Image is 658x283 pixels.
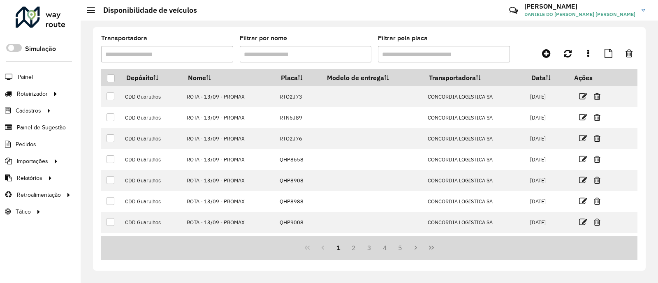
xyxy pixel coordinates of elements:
td: CDD Guarulhos [120,191,182,212]
a: Editar [579,196,587,207]
a: Excluir [594,216,600,228]
td: CDD Guarulhos [120,128,182,149]
td: CONCORDIA LOGISTICA SA [423,191,526,212]
td: CONCORDIA LOGISTICA SA [423,86,526,107]
span: Importações [17,157,48,166]
span: Cadastros [16,106,41,115]
a: Excluir [594,133,600,144]
td: [DATE] [526,149,569,170]
th: Ações [568,69,618,86]
span: Retroalimentação [17,191,61,199]
td: CDD Guarulhos [120,107,182,128]
td: [DATE] [526,128,569,149]
label: Transportadora [101,33,147,43]
span: Pedidos [16,140,36,149]
a: Editar [579,112,587,123]
h2: Disponibilidade de veículos [95,6,197,15]
button: Last Page [424,240,439,255]
td: ROTA - 13/09 - PROMAX [183,212,276,233]
label: Filtrar por nome [240,33,287,43]
button: 1 [331,240,346,255]
td: CDD Guarulhos [120,86,182,107]
td: CDD Guarulhos [120,233,182,254]
td: [DATE] [526,107,569,128]
td: CONCORDIA LOGISTICA SA [423,107,526,128]
td: [DATE] [526,212,569,233]
button: 5 [393,240,408,255]
th: Depósito [120,69,182,86]
th: Data [526,69,569,86]
td: [DATE] [526,191,569,212]
span: DANIELE DO [PERSON_NAME] [PERSON_NAME] [524,11,635,18]
a: Excluir [594,112,600,123]
label: Filtrar pela placa [378,33,428,43]
td: QHP8908 [275,170,321,191]
th: Transportadora [423,69,526,86]
button: 4 [377,240,393,255]
a: Editar [579,133,587,144]
a: Excluir [594,91,600,102]
td: ROTA - 13/09 - PROMAX [183,149,276,170]
td: QHP8658 [275,149,321,170]
td: [DATE] [526,233,569,254]
th: Placa [275,69,321,86]
td: CONCORDIA LOGISTICA SA [423,233,526,254]
td: ROTA - 13/09 - PROMAX [183,128,276,149]
td: QHP9038 [275,233,321,254]
a: Contato Rápido [505,2,522,19]
td: ROTA - 13/09 - PROMAX [183,191,276,212]
td: ROTA - 13/09 - PROMAX [183,107,276,128]
span: Tático [16,207,31,216]
a: Excluir [594,196,600,207]
span: Painel [18,73,33,81]
a: Editar [579,91,587,102]
td: CDD Guarulhos [120,170,182,191]
a: Editar [579,216,587,228]
td: QHP8988 [275,191,321,212]
td: ROTA - 13/09 - PROMAX [183,86,276,107]
td: RTO2J76 [275,128,321,149]
h3: [PERSON_NAME] [524,2,635,10]
td: ROTA - 13/09 - PROMAX [183,170,276,191]
td: RTN6J89 [275,107,321,128]
td: CONCORDIA LOGISTICA SA [423,128,526,149]
td: QHP9008 [275,212,321,233]
td: CONCORDIA LOGISTICA SA [423,170,526,191]
th: Nome [183,69,276,86]
td: [DATE] [526,86,569,107]
td: [DATE] [526,170,569,191]
a: Excluir [594,175,600,186]
td: CONCORDIA LOGISTICA SA [423,149,526,170]
span: Painel de Sugestão [17,123,66,132]
td: CDD Guarulhos [120,149,182,170]
span: Relatórios [17,174,42,182]
a: Editar [579,175,587,186]
a: Editar [579,154,587,165]
td: CONCORDIA LOGISTICA SA [423,212,526,233]
a: Excluir [594,154,600,165]
span: Roteirizador [17,90,48,98]
button: Next Page [408,240,424,255]
button: 3 [361,240,377,255]
td: ROTA - 13/09 - PROMAX [183,233,276,254]
th: Modelo de entrega [321,69,423,86]
label: Simulação [25,44,56,54]
td: CDD Guarulhos [120,212,182,233]
button: 2 [346,240,361,255]
td: RTO2J73 [275,86,321,107]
